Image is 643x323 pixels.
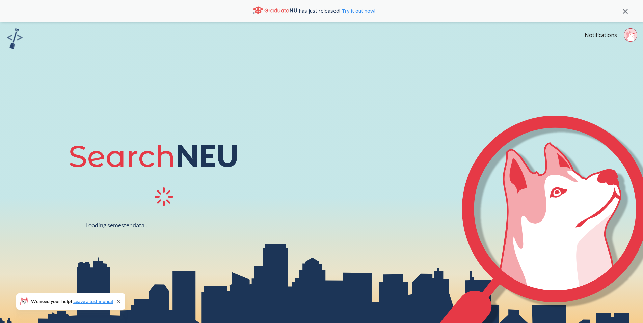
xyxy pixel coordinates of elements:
[299,7,375,14] span: has just released!
[85,221,149,229] div: Loading semester data...
[7,28,23,49] img: sandbox logo
[340,7,375,14] a: Try it out now!
[73,298,113,304] a: Leave a testimonial
[7,28,23,51] a: sandbox logo
[585,31,617,39] a: Notifications
[31,299,113,304] span: We need your help!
